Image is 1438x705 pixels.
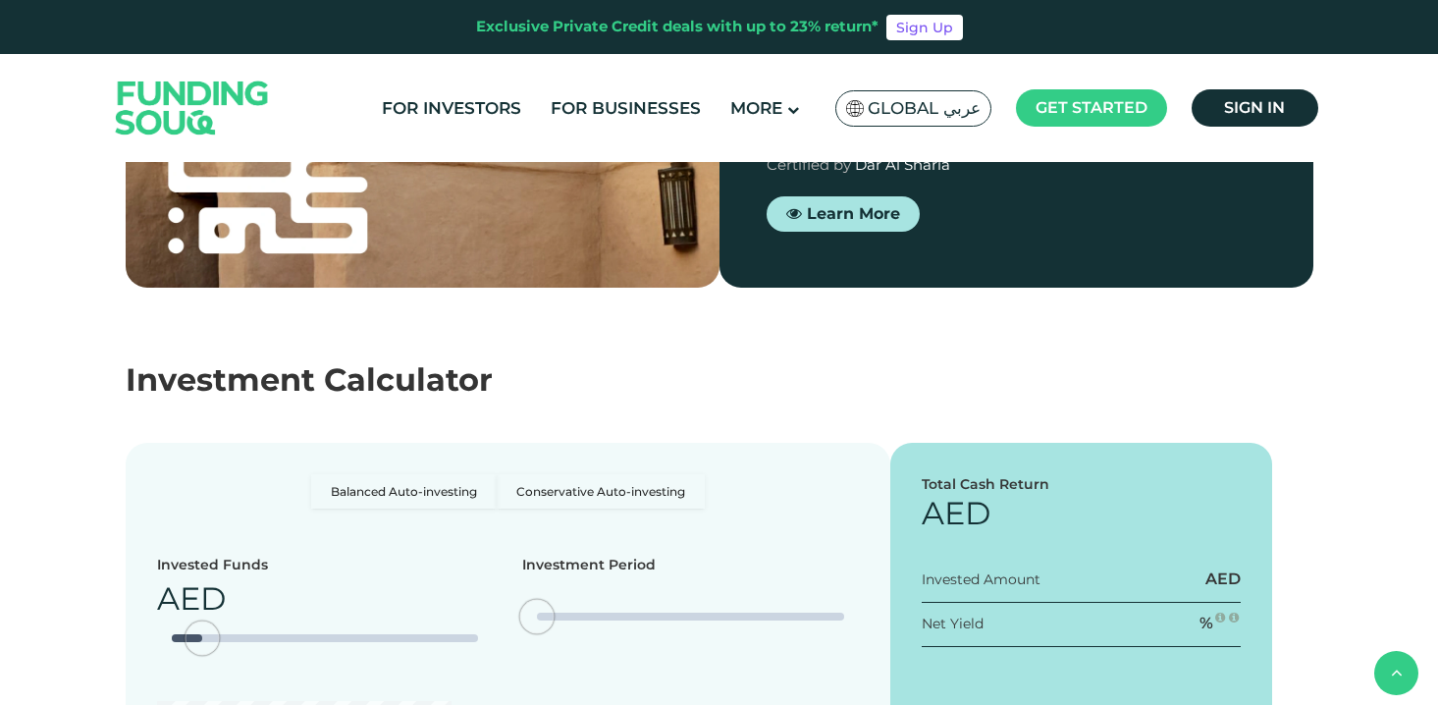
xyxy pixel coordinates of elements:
[476,16,879,38] div: Exclusive Private Credit deals with up to 23% return*
[96,58,289,157] img: Logo
[807,204,900,223] span: Learn More
[1224,98,1285,117] span: Sign in
[886,15,963,40] a: Sign Up
[1036,98,1147,117] span: Get started
[157,555,268,575] div: Invested Funds
[922,474,1242,495] div: Total Cash Return
[922,569,1040,590] div: Invested Amount
[157,579,226,618] span: AED
[1192,89,1318,127] a: Sign in
[767,196,920,232] a: Learn More
[546,92,706,125] a: For Businesses
[767,155,851,174] span: Certified by
[1205,569,1241,588] span: AED
[855,155,950,174] span: Dar Al Sharia
[497,474,705,509] label: Conservative Auto-investing
[846,100,864,117] img: SA Flag
[324,360,493,399] span: Calculator
[377,92,526,125] a: For Investors
[1374,651,1418,695] button: back
[522,555,656,575] div: Investment Period
[537,613,844,621] tc-range-slider: date slider
[922,615,984,632] span: Net Yield
[172,634,479,642] tc-range-slider: amount slider
[868,97,981,120] span: Global عربي
[1215,612,1225,624] i: 15 forecasted net yield ~ 23% IRR
[311,474,497,509] label: Balanced Auto-investing
[126,360,315,399] span: Investment
[730,98,782,118] span: More
[922,494,990,532] span: AED
[311,474,705,509] div: Basic radio toggle button group
[1229,612,1239,624] i: 10 forecasted net yield ~ 19.6% IRR
[1199,614,1213,632] span: %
